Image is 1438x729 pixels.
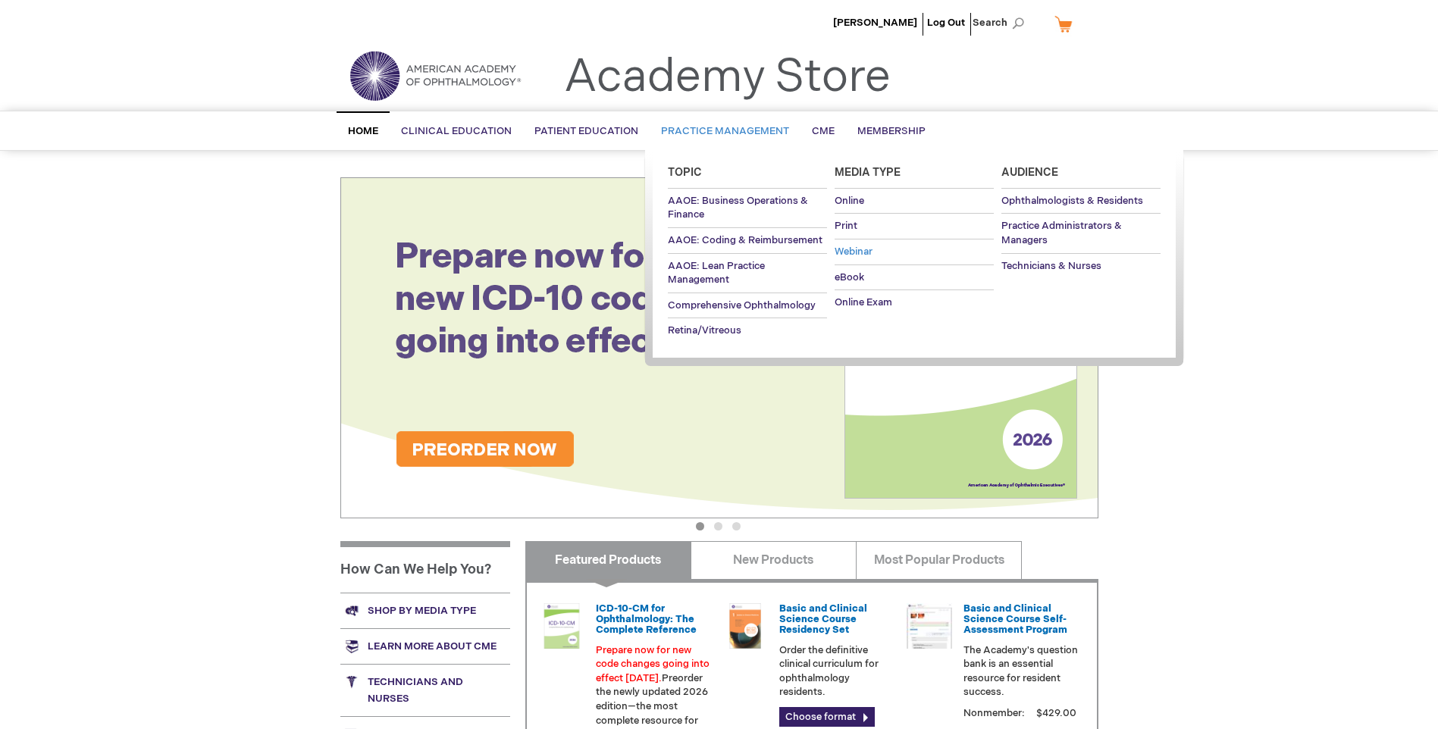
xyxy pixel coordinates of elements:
a: Basic and Clinical Science Course Self-Assessment Program [963,602,1067,637]
a: Basic and Clinical Science Course Residency Set [779,602,867,637]
span: Practice Management [661,125,789,137]
span: AAOE: Coding & Reimbursement [668,234,822,246]
a: ICD-10-CM for Ophthalmology: The Complete Reference [596,602,697,637]
a: Technicians and nurses [340,664,510,716]
a: Shop by media type [340,593,510,628]
img: 0120008u_42.png [539,603,584,649]
span: $429.00 [1034,707,1079,719]
span: Print [835,220,857,232]
a: Featured Products [525,541,691,579]
p: The Academy's question bank is an essential resource for resident success. [963,643,1079,699]
span: Patient Education [534,125,638,137]
span: CME [812,125,835,137]
span: Ophthalmologists & Residents [1001,195,1143,207]
a: Learn more about CME [340,628,510,664]
span: Topic [668,166,702,179]
span: Home [348,125,378,137]
strong: Nonmember: [963,704,1025,723]
span: Search [973,8,1030,38]
a: Choose format [779,707,875,727]
button: 2 of 3 [714,522,722,530]
a: [PERSON_NAME] [833,17,917,29]
p: Order the definitive clinical curriculum for ophthalmology residents. [779,643,894,699]
span: eBook [835,271,864,283]
span: Online Exam [835,296,892,308]
a: Academy Store [564,50,891,105]
span: Membership [857,125,926,137]
span: Comprehensive Ophthalmology [668,299,816,311]
img: 02850963u_47.png [722,603,768,649]
h1: How Can We Help You? [340,541,510,593]
span: Media Type [835,166,901,179]
a: New Products [691,541,857,579]
a: Most Popular Products [856,541,1022,579]
span: Practice Administrators & Managers [1001,220,1122,246]
span: AAOE: Lean Practice Management [668,260,765,286]
span: AAOE: Business Operations & Finance [668,195,808,221]
button: 1 of 3 [696,522,704,530]
span: Audience [1001,166,1058,179]
span: Retina/Vitreous [668,324,741,336]
span: Online [835,195,864,207]
span: Technicians & Nurses [1001,260,1101,272]
span: Webinar [835,246,873,258]
a: Log Out [927,17,965,29]
span: Clinical Education [401,125,512,137]
img: bcscself_20.jpg [907,603,952,649]
font: Prepare now for new code changes going into effect [DATE]. [596,644,710,684]
button: 3 of 3 [732,522,741,530]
